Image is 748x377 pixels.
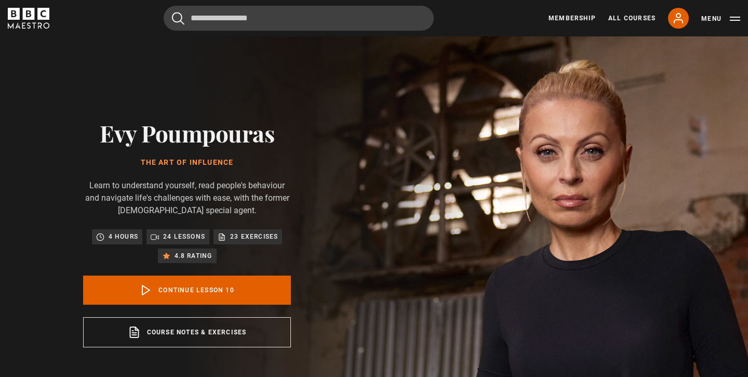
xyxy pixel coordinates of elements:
[175,251,212,261] p: 4.8 rating
[230,231,278,242] p: 23 exercises
[83,317,291,347] a: Course notes & exercises
[109,231,138,242] p: 4 hours
[83,120,291,146] h2: Evy Poumpouras
[83,276,291,305] a: Continue lesson 10
[164,6,434,31] input: Search
[8,8,49,29] svg: BBC Maestro
[172,12,184,25] button: Submit the search query
[549,14,596,23] a: Membership
[83,179,291,217] p: Learn to understand yourself, read people's behaviour and navigate life's challenges with ease, w...
[608,14,656,23] a: All Courses
[163,231,205,242] p: 24 lessons
[83,159,291,167] h1: The Art of Influence
[701,14,740,24] button: Toggle navigation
